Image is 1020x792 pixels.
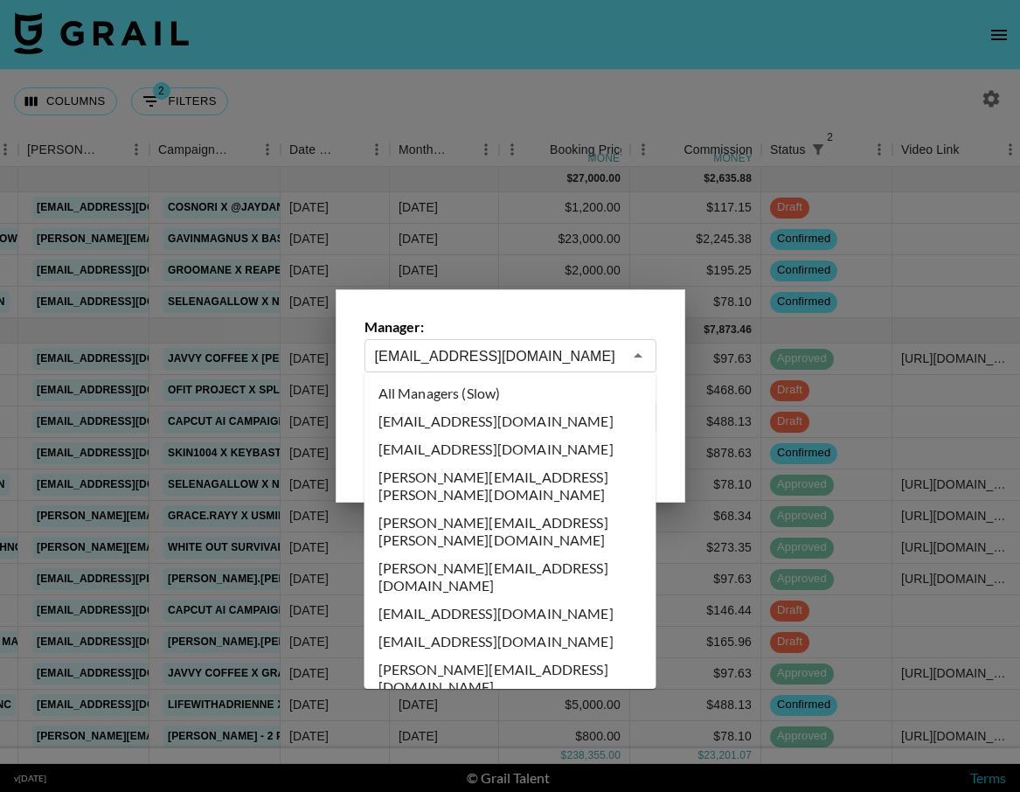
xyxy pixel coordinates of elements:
[364,509,656,554] li: [PERSON_NAME][EMAIL_ADDRESS][PERSON_NAME][DOMAIN_NAME]
[364,628,656,656] li: [EMAIL_ADDRESS][DOMAIN_NAME]
[364,407,656,435] li: [EMAIL_ADDRESS][DOMAIN_NAME]
[364,463,656,509] li: [PERSON_NAME][EMAIL_ADDRESS][PERSON_NAME][DOMAIN_NAME]
[364,600,656,628] li: [EMAIL_ADDRESS][DOMAIN_NAME]
[626,344,650,368] button: Close
[364,656,656,701] li: [PERSON_NAME][EMAIL_ADDRESS][DOMAIN_NAME]
[364,318,656,336] label: Manager:
[364,379,656,407] li: All Managers (Slow)
[364,435,656,463] li: [EMAIL_ADDRESS][DOMAIN_NAME]
[364,554,656,600] li: [PERSON_NAME][EMAIL_ADDRESS][DOMAIN_NAME]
